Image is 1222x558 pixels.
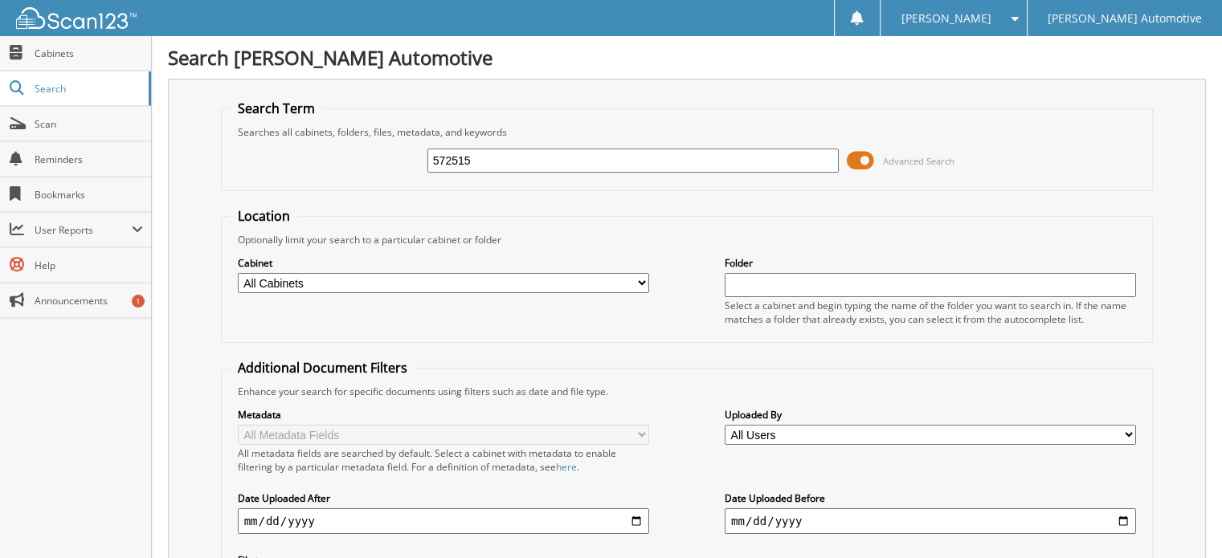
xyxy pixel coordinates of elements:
[238,508,649,534] input: start
[238,491,649,505] label: Date Uploaded After
[35,294,143,308] span: Announcements
[35,259,143,272] span: Help
[1142,481,1222,558] iframe: Chat Widget
[725,508,1136,534] input: end
[35,188,143,202] span: Bookmarks
[230,385,1145,398] div: Enhance your search for specific documents using filters such as date and file type.
[35,117,143,131] span: Scan
[230,100,323,117] legend: Search Term
[35,82,141,96] span: Search
[1048,14,1202,23] span: [PERSON_NAME] Automotive
[901,14,991,23] span: [PERSON_NAME]
[725,491,1136,505] label: Date Uploaded Before
[230,125,1145,139] div: Searches all cabinets, folders, files, metadata, and keywords
[35,153,143,166] span: Reminders
[16,7,137,29] img: scan123-logo-white.svg
[883,155,954,167] span: Advanced Search
[725,256,1136,270] label: Folder
[35,223,132,237] span: User Reports
[238,256,649,270] label: Cabinet
[230,233,1145,246] div: Optionally limit your search to a particular cabinet or folder
[725,408,1136,422] label: Uploaded By
[132,295,145,308] div: 1
[35,47,143,60] span: Cabinets
[230,359,415,377] legend: Additional Document Filters
[238,408,649,422] label: Metadata
[556,460,577,474] a: here
[230,207,298,225] legend: Location
[725,299,1136,326] div: Select a cabinet and begin typing the name of the folder you want to search in. If the name match...
[168,44,1206,71] h1: Search [PERSON_NAME] Automotive
[238,446,649,474] div: All metadata fields are searched by default. Select a cabinet with metadata to enable filtering b...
